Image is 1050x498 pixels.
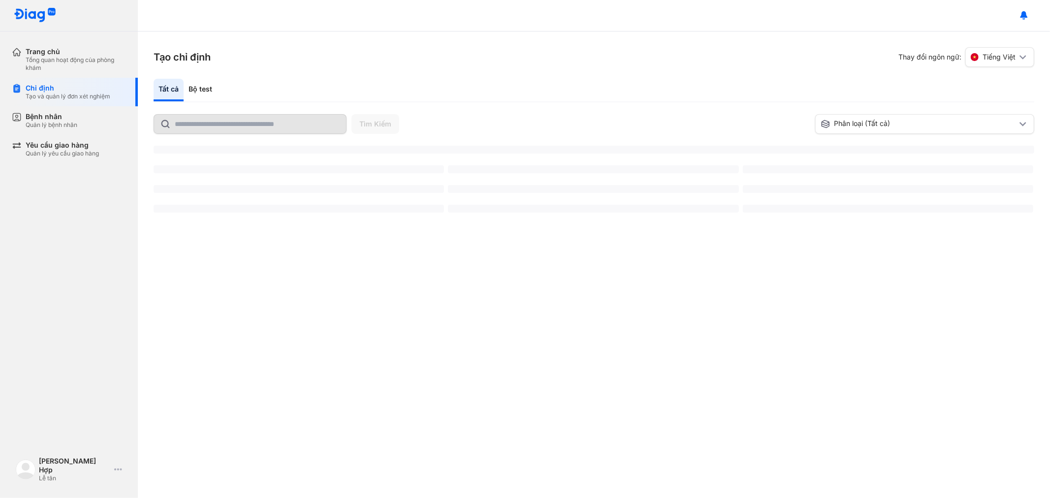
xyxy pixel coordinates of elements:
div: Quản lý bệnh nhân [26,121,77,129]
div: Tạo và quản lý đơn xét nghiệm [26,93,110,100]
img: logo [16,460,35,479]
span: ‌ [743,165,1033,173]
span: ‌ [448,205,738,213]
div: Quản lý yêu cầu giao hàng [26,150,99,157]
div: Chỉ định [26,84,110,93]
span: ‌ [154,205,444,213]
div: [PERSON_NAME] Hợp [39,457,110,474]
div: Tổng quan hoạt động của phòng khám [26,56,126,72]
div: Bộ test [184,79,217,101]
img: logo [14,8,56,23]
span: ‌ [743,185,1033,193]
span: ‌ [154,146,1034,154]
h3: Tạo chỉ định [154,50,211,64]
div: Thay đổi ngôn ngữ: [898,47,1034,67]
div: Trang chủ [26,47,126,56]
div: Yêu cầu giao hàng [26,141,99,150]
span: ‌ [154,185,444,193]
span: ‌ [448,185,738,193]
span: ‌ [448,165,738,173]
div: Tất cả [154,79,184,101]
div: Bệnh nhân [26,112,77,121]
button: Tìm Kiếm [351,114,399,134]
span: ‌ [743,205,1033,213]
div: Lễ tân [39,474,110,482]
span: ‌ [154,165,444,173]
